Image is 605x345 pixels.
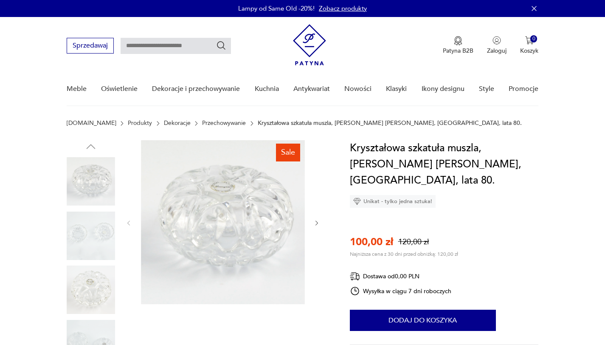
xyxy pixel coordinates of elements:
img: Zdjęcie produktu Kryształowa szkatuła muszla, Huty Szkła Lucyna, Polska, lata 80. [67,266,115,314]
img: Zdjęcie produktu Kryształowa szkatuła muszla, Huty Szkła Lucyna, Polska, lata 80. [67,212,115,260]
a: Antykwariat [293,73,330,105]
a: Oświetlenie [101,73,138,105]
p: Lampy od Same Old -20%! [238,4,315,13]
img: Ikona diamentu [353,198,361,205]
a: Produkty [128,120,152,127]
a: Dekoracje [164,120,191,127]
p: 100,00 zł [350,235,393,249]
button: Dodaj do koszyka [350,310,496,331]
button: Patyna B2B [443,36,473,55]
p: Patyna B2B [443,47,473,55]
a: Przechowywanie [202,120,246,127]
img: Ikona koszyka [525,36,534,45]
a: Dekoracje i przechowywanie [152,73,240,105]
button: Sprzedawaj [67,38,114,54]
a: Kuchnia [255,73,279,105]
button: Zaloguj [487,36,507,55]
img: Zdjęcie produktu Kryształowa szkatuła muszla, Huty Szkła Lucyna, Polska, lata 80. [67,157,115,206]
a: Klasyki [386,73,407,105]
img: Zdjęcie produktu Kryształowa szkatuła muszla, Huty Szkła Lucyna, Polska, lata 80. [141,140,305,304]
p: Kryształowa szkatuła muszla, [PERSON_NAME] [PERSON_NAME], [GEOGRAPHIC_DATA], lata 80. [258,120,522,127]
a: Promocje [509,73,538,105]
p: Najniższa cena z 30 dni przed obniżką: 120,00 zł [350,251,458,257]
a: Meble [67,73,87,105]
a: Zobacz produkty [319,4,367,13]
img: Patyna - sklep z meblami i dekoracjami vintage [293,24,326,65]
a: Sprzedawaj [67,43,114,49]
p: Koszyk [520,47,538,55]
div: Wysyłka w ciągu 7 dni roboczych [350,286,452,296]
a: Style [479,73,494,105]
div: 0 [530,35,537,42]
img: Ikona dostawy [350,271,360,282]
div: Unikat - tylko jedna sztuka! [350,195,436,208]
a: Ikona medaluPatyna B2B [443,36,473,55]
a: Nowości [344,73,371,105]
button: Szukaj [216,40,226,51]
h1: Kryształowa szkatuła muszla, [PERSON_NAME] [PERSON_NAME], [GEOGRAPHIC_DATA], lata 80. [350,140,539,189]
div: Sale [276,144,300,161]
div: Dostawa od 0,00 PLN [350,271,452,282]
p: Zaloguj [487,47,507,55]
a: Ikony designu [422,73,464,105]
a: [DOMAIN_NAME] [67,120,116,127]
p: 120,00 zł [398,237,429,247]
img: Ikona medalu [454,36,462,45]
button: 0Koszyk [520,36,538,55]
img: Ikonka użytkownika [492,36,501,45]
